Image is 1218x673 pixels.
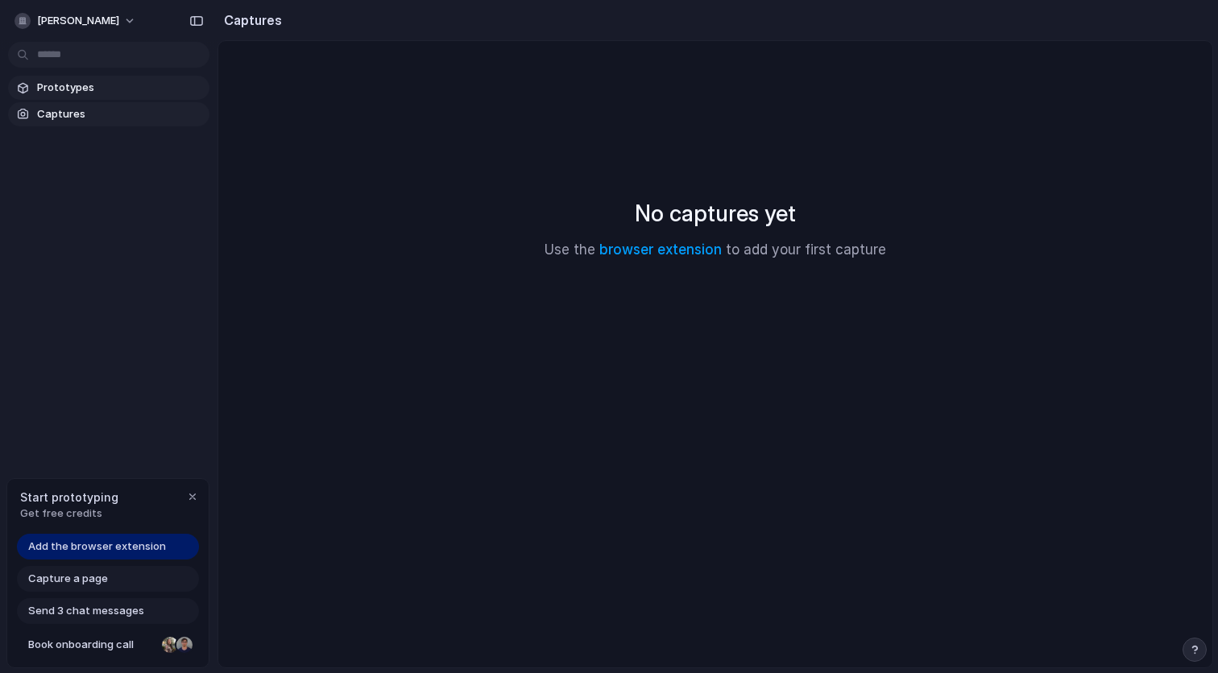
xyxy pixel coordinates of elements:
[28,539,166,555] span: Add the browser extension
[28,571,108,587] span: Capture a page
[217,10,282,30] h2: Captures
[37,13,119,29] span: [PERSON_NAME]
[635,196,796,230] h2: No captures yet
[8,102,209,126] a: Captures
[8,76,209,100] a: Prototypes
[599,242,722,258] a: browser extension
[160,635,180,654] div: Nicole Kubica
[175,635,194,654] div: Christian Iacullo
[8,8,144,34] button: [PERSON_NAME]
[20,506,118,522] span: Get free credits
[545,240,886,261] p: Use the to add your first capture
[37,80,203,96] span: Prototypes
[20,489,118,506] span: Start prototyping
[17,534,199,559] a: Add the browser extension
[37,106,203,122] span: Captures
[17,632,199,658] a: Book onboarding call
[28,603,144,619] span: Send 3 chat messages
[28,637,155,653] span: Book onboarding call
